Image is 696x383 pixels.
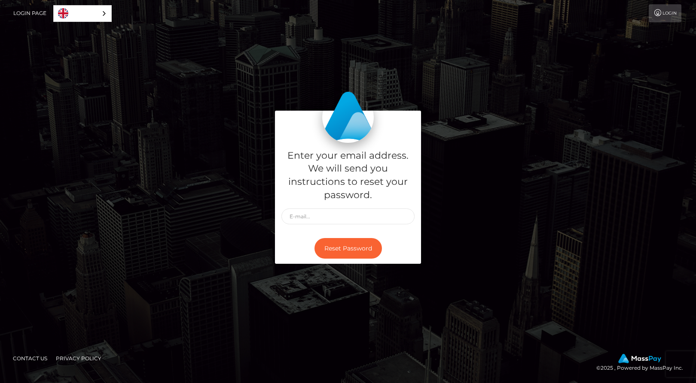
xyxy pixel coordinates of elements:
[649,4,681,22] a: Login
[322,91,374,143] img: MassPay Login
[314,238,382,259] button: Reset Password
[618,354,661,363] img: MassPay
[13,4,46,22] a: Login Page
[596,354,690,373] div: © 2025 , Powered by MassPay Inc.
[52,352,105,365] a: Privacy Policy
[54,6,111,21] a: English
[281,149,415,202] h5: Enter your email address. We will send you instructions to reset your password.
[53,5,112,22] div: Language
[53,5,112,22] aside: Language selected: English
[9,352,51,365] a: Contact Us
[281,208,415,224] input: E-mail...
